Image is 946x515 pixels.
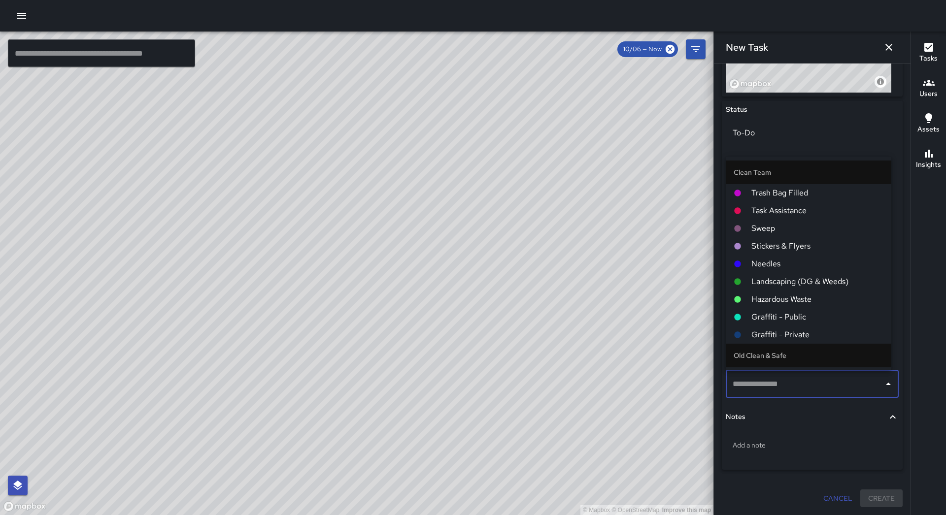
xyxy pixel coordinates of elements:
span: Sweep [751,223,883,234]
span: Needles [751,258,883,270]
h6: Tasks [919,53,938,64]
p: To-Do [733,127,892,139]
button: Users [911,71,946,106]
h6: Users [919,89,938,99]
button: Close [881,377,895,391]
h6: Created By [726,155,762,165]
span: Task Assistance [751,205,883,217]
button: Tasks [911,35,946,71]
p: Add a note [733,440,892,450]
li: Old Clean & Safe [726,344,891,367]
span: Trash Bag Filled [751,370,883,382]
h6: Insights [916,160,941,170]
button: Insights [911,142,946,177]
button: Assets [911,106,946,142]
div: 10/06 — Now [617,41,678,57]
span: Graffiti - Private [751,329,883,341]
h6: New Task [726,39,768,55]
span: Landscaping (DG & Weeds) [751,276,883,288]
span: Trash Bag Filled [751,187,883,199]
h6: Assets [917,124,940,135]
li: Clean Team [726,161,891,184]
h6: Notes [726,412,745,422]
button: Filters [686,39,706,59]
span: Graffiti - Public [751,311,883,323]
span: 10/06 — Now [617,44,668,54]
span: Stickers & Flyers [751,240,883,252]
span: Hazardous Waste [751,293,883,305]
button: Notes [726,406,899,428]
button: Cancel [819,489,856,508]
h6: Status [726,104,747,115]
